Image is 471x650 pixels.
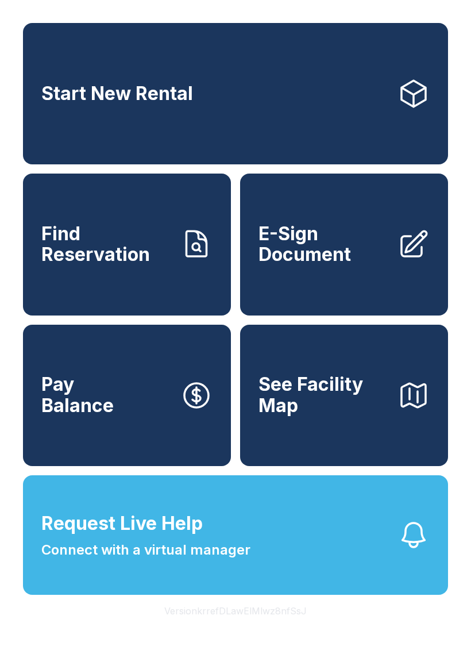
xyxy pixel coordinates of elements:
span: Connect with a virtual manager [41,540,250,560]
button: PayBalance [23,325,231,466]
a: Find Reservation [23,174,231,315]
span: Start New Rental [41,83,193,105]
a: Start New Rental [23,23,448,164]
span: Request Live Help [41,510,203,537]
button: Request Live HelpConnect with a virtual manager [23,475,448,595]
span: Find Reservation [41,224,171,266]
button: See Facility Map [240,325,448,466]
button: VersionkrrefDLawElMlwz8nfSsJ [155,595,316,627]
span: See Facility Map [258,374,388,416]
span: Pay Balance [41,374,114,416]
span: E-Sign Document [258,224,388,266]
a: E-Sign Document [240,174,448,315]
